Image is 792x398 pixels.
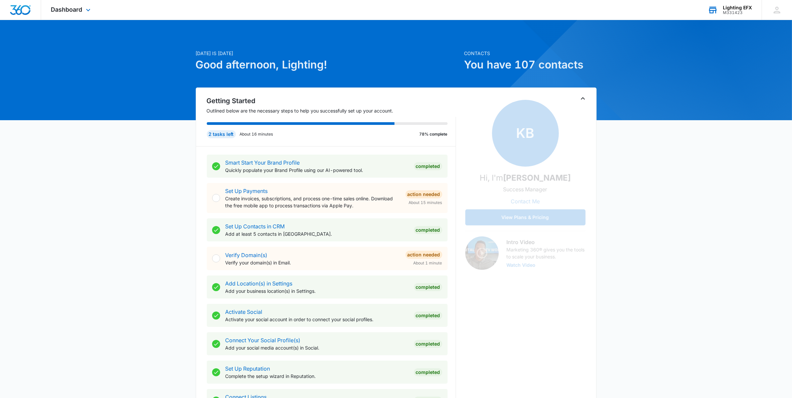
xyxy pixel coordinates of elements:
span: Dashboard [51,6,83,13]
div: 2 tasks left [207,130,236,138]
a: Activate Social [225,309,263,315]
p: 78% complete [420,131,448,137]
span: About 15 minutes [409,200,442,206]
p: Activate your social account in order to connect your social profiles. [225,316,409,323]
div: account name [723,5,752,10]
a: Add Location(s) in Settings [225,280,293,287]
div: Completed [414,368,442,376]
span: About 1 minute [414,260,442,266]
a: Verify Domain(s) [225,252,268,258]
button: View Plans & Pricing [465,209,586,225]
p: Add at least 5 contacts in [GEOGRAPHIC_DATA]. [225,230,409,237]
p: Outlined below are the necessary steps to help you successfully set up your account. [207,107,456,114]
p: Hi, I'm [480,172,571,184]
p: Contacts [464,50,597,57]
button: Toggle Collapse [579,94,587,103]
a: Set Up Payments [225,188,268,194]
h1: You have 107 contacts [464,57,597,73]
button: Contact Me [504,193,546,209]
div: Completed [414,340,442,348]
h3: Intro Video [507,238,586,246]
a: Smart Start Your Brand Profile [225,159,300,166]
p: Quickly populate your Brand Profile using our AI-powered tool. [225,167,409,174]
strong: [PERSON_NAME] [503,173,571,183]
p: Success Manager [503,185,547,193]
div: Completed [414,226,442,234]
p: Add your social media account(s) in Social. [225,344,409,351]
a: Set Up Contacts in CRM [225,223,285,230]
div: Completed [414,283,442,291]
span: KB [492,100,559,167]
p: Complete the setup wizard in Reputation. [225,373,409,380]
div: Action Needed [406,190,442,198]
p: About 16 minutes [240,131,273,137]
button: Watch Video [507,263,536,267]
div: account id [723,10,752,15]
img: Intro Video [465,236,499,270]
p: Add your business location(s) in Settings. [225,287,409,294]
p: [DATE] is [DATE] [196,50,460,57]
a: Connect Your Social Profile(s) [225,337,301,344]
div: Action Needed [406,251,442,259]
div: Completed [414,162,442,170]
div: Completed [414,312,442,320]
a: Set Up Reputation [225,365,270,372]
h2: Getting Started [207,96,456,106]
p: Verify your domain(s) in Email. [225,259,400,266]
p: Marketing 360® gives you the tools to scale your business. [507,246,586,260]
h1: Good afternoon, Lighting! [196,57,460,73]
p: Create invoices, subscriptions, and process one-time sales online. Download the free mobile app t... [225,195,400,209]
